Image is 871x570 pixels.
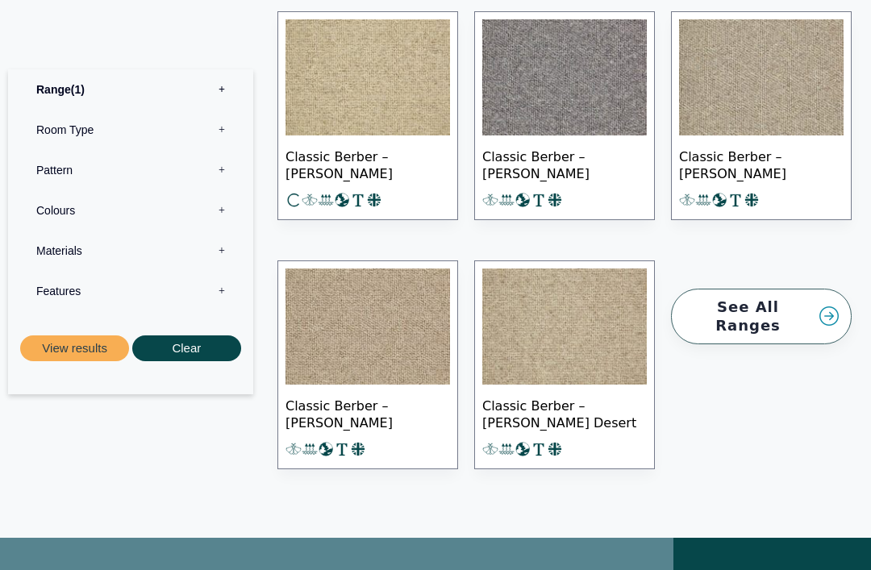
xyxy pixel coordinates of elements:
label: Pattern [20,149,241,189]
span: Classic Berber – [PERSON_NAME] [285,385,450,441]
span: Classic Berber – [PERSON_NAME] [285,135,450,192]
img: Classic Berber - Juliet Limestone [679,19,844,135]
span: 1 [71,82,85,95]
a: Classic Berber – [PERSON_NAME] [277,260,458,469]
span: Classic Berber – [PERSON_NAME] Desert [482,385,647,441]
label: Range [20,69,241,109]
button: View results [20,335,129,361]
span: Classic Berber – [PERSON_NAME] [482,135,647,192]
label: Materials [20,230,241,270]
span: Classic Berber – [PERSON_NAME] [679,135,844,192]
label: Colours [20,189,241,230]
a: Classic Berber – [PERSON_NAME] [277,11,458,220]
img: Classic Berber - Juliet Desert [482,268,647,385]
a: Classic Berber – [PERSON_NAME] [671,11,852,220]
a: Classic Berber – [PERSON_NAME] Desert [474,260,655,469]
button: Clear [132,335,241,361]
img: Classic Berber - Juliet Dune [285,268,450,385]
label: Room Type [20,109,241,149]
a: See All Ranges [671,289,852,344]
label: Features [20,270,241,310]
a: Classic Berber – [PERSON_NAME] [474,11,655,220]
